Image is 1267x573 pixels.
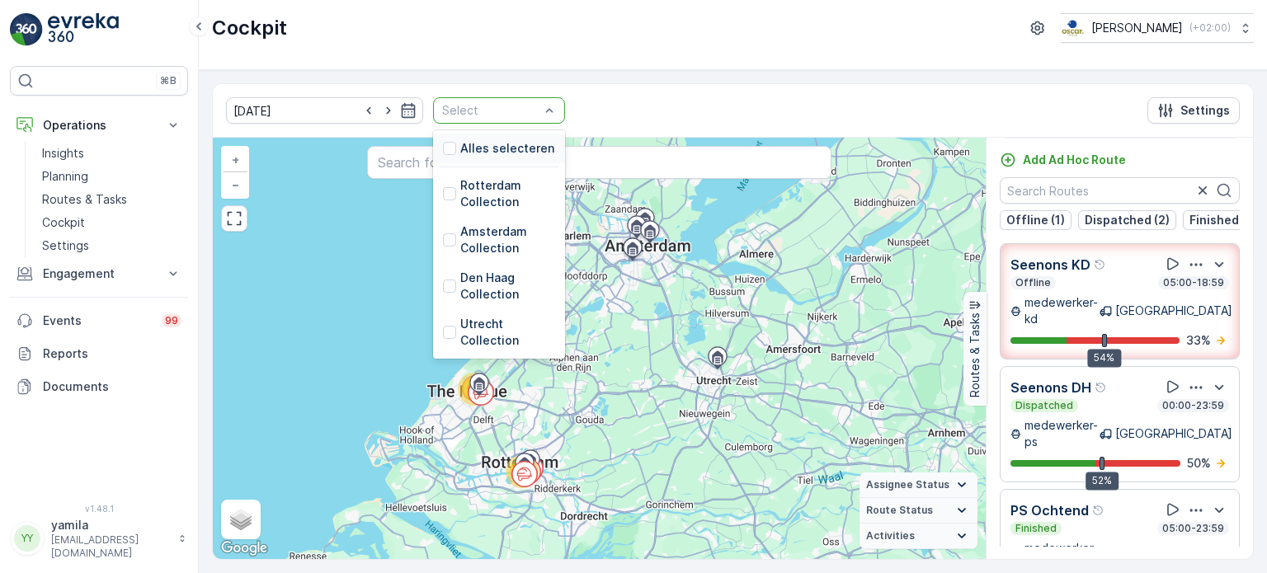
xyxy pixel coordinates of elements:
p: Cockpit [42,214,85,231]
div: Help Tooltip Icon [1094,258,1107,271]
p: Add Ad Hoc Route [1023,152,1126,168]
a: Add Ad Hoc Route [1000,152,1126,168]
p: Seenons DH [1010,378,1091,397]
input: Search for tasks or a location [367,146,831,179]
button: Dispatched (2) [1078,210,1176,230]
p: Insights [42,145,84,162]
p: yamila [51,517,170,533]
span: Route Status [866,504,933,517]
p: Alles selecteren [460,140,554,157]
a: Planning [35,165,188,188]
p: 05:00-23:59 [1161,522,1226,535]
div: 52% [1086,472,1119,490]
p: Routes & Tasks [42,191,127,208]
p: 50 % [1187,455,1211,472]
div: Help Tooltip Icon [1092,504,1105,517]
p: Finished [1014,522,1058,535]
p: 05:00-18:59 [1161,276,1226,289]
div: 40 [458,373,491,406]
summary: Activities [860,524,977,549]
p: Dispatched (2) [1085,212,1170,228]
a: Settings [35,234,188,257]
button: Engagement [10,257,188,290]
p: Amsterdam Collection [460,223,555,256]
img: logo_light-DOdMpM7g.png [48,13,119,46]
p: [PERSON_NAME] [1091,20,1183,36]
button: Finished (2) [1183,210,1264,230]
summary: Route Status [860,498,977,524]
summary: Assignee Status [860,472,977,498]
p: Offline (1) [1006,212,1065,228]
a: Open this area in Google Maps (opens a new window) [217,538,271,559]
a: Insights [35,142,188,165]
p: 33 % [1186,332,1211,349]
img: basis-logo_rgb2x.png [1061,19,1085,37]
p: 00:00-23:59 [1161,399,1226,412]
p: Settings [42,237,89,254]
button: YYyamila[EMAIL_ADDRESS][DOMAIN_NAME] [10,517,188,560]
div: 54% [1087,349,1121,367]
p: Settings [1180,102,1230,119]
span: Assignee Status [866,478,949,491]
p: ( +02:00 ) [1189,21,1231,35]
span: − [232,177,240,191]
input: Search Routes [1000,177,1240,204]
p: Engagement [43,265,155,282]
p: Routes & Tasks [967,312,983,397]
p: Events [43,312,152,329]
input: dd/mm/yyyy [226,97,423,124]
span: v 1.48.1 [10,504,188,514]
p: Finished (2) [1189,212,1257,228]
p: [EMAIL_ADDRESS][DOMAIN_NAME] [51,533,170,560]
div: 66 [506,455,539,488]
p: 99 [165,314,178,327]
p: Seenons KD [1010,255,1090,275]
a: Reports [10,337,188,370]
span: Activities [866,529,915,542]
p: medewerker-ps [1024,417,1100,450]
p: Rotterdam Collection [460,177,555,210]
a: Events99 [10,304,188,337]
p: medewerker-ps [1024,540,1100,573]
p: Cockpit [212,15,287,41]
p: Documents [43,378,181,395]
button: Operations [10,109,188,142]
p: Reports [43,345,181,362]
button: [PERSON_NAME](+02:00) [1061,13,1254,43]
img: logo [10,13,43,46]
a: Documents [10,370,188,403]
a: Routes & Tasks [35,188,188,211]
p: ⌘B [160,74,177,87]
p: Den Haag Collection [460,270,555,303]
a: Cockpit [35,211,188,234]
button: Settings [1147,97,1240,124]
p: Select [442,102,539,119]
p: Planning [42,168,88,185]
a: Layers [223,501,259,538]
p: Offline [1014,276,1053,289]
button: Offline (1) [1000,210,1072,230]
p: Operations [43,117,155,134]
p: [GEOGRAPHIC_DATA] [1115,425,1232,442]
p: PS Ochtend [1010,500,1089,520]
a: Zoom Out [223,172,247,197]
p: medewerker-kd [1024,294,1100,327]
p: Dispatched [1014,399,1075,412]
div: YY [14,525,40,552]
div: Help Tooltip Icon [1095,381,1108,394]
p: [GEOGRAPHIC_DATA] [1115,303,1232,319]
a: Zoom In [223,148,247,172]
img: Google [217,538,271,559]
span: + [232,153,239,167]
p: Utrecht Collection [460,316,555,349]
